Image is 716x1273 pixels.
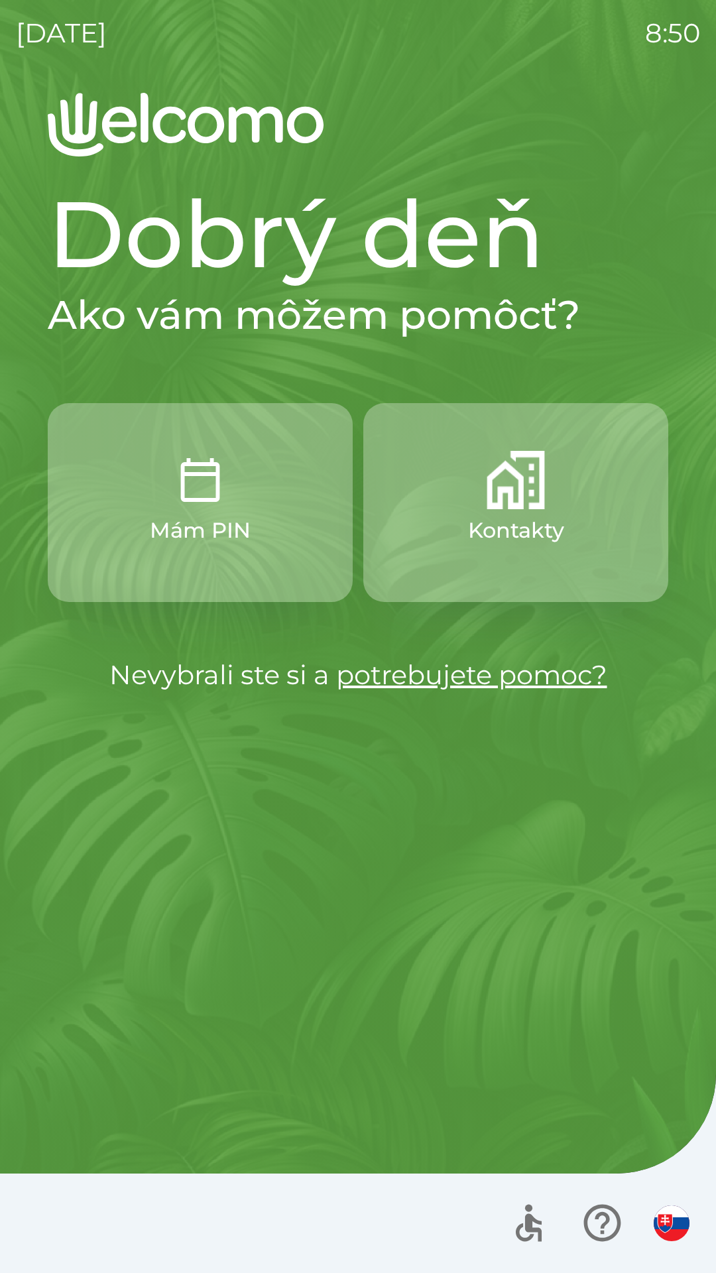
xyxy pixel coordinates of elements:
img: b27049de-0b2f-40e4-9c03-fd08ed06dc8a.png [487,451,545,509]
button: Mám PIN [48,403,353,602]
a: potrebujete pomoc? [336,658,607,691]
img: sk flag [654,1205,689,1241]
img: Logo [48,93,668,156]
p: Mám PIN [150,515,251,546]
h1: Dobrý deň [48,178,668,290]
img: 5e2e28c1-c202-46ef-a5d1-e3942d4b9552.png [171,451,229,509]
h2: Ako vám môžem pomôcť? [48,290,668,339]
button: Kontakty [363,403,668,602]
p: Nevybrali ste si a [48,655,668,695]
p: 8:50 [645,13,700,53]
p: Kontakty [468,515,564,546]
p: [DATE] [16,13,107,53]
